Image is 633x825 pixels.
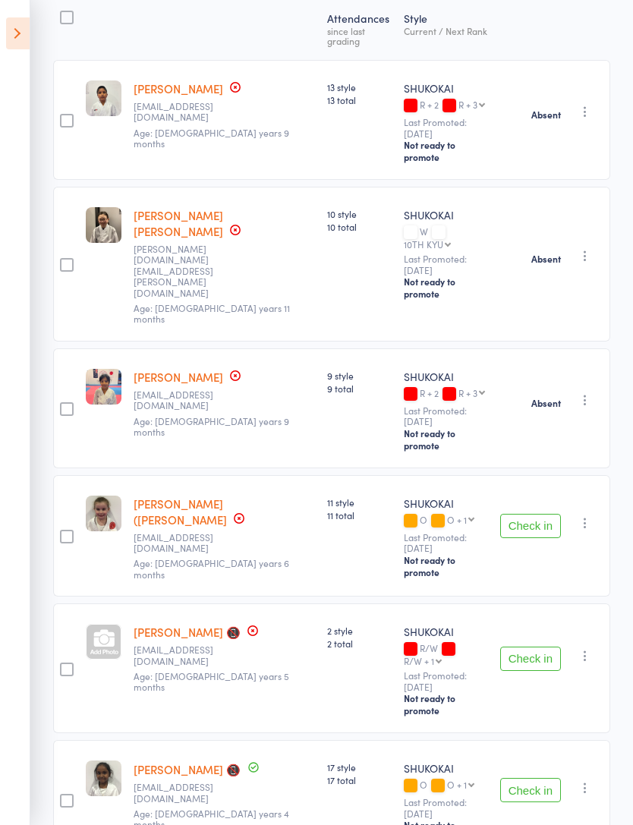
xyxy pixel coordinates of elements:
small: Bhavya3389@gmail.com [134,782,232,804]
div: R/W [404,643,488,666]
div: R + 2 [404,388,488,401]
div: R + 3 [458,99,477,109]
span: 2 total [327,637,392,650]
small: porty1980@bigpond.com [134,532,232,554]
img: image1752050053.png [86,207,121,243]
span: 13 style [327,80,392,93]
span: Age: [DEMOGRAPHIC_DATA] years 9 months [134,414,289,438]
div: Not ready to promote [404,139,488,163]
small: Last Promoted: [DATE] [404,670,488,692]
img: image1741241778.png [86,369,121,405]
strong: Absent [531,109,561,121]
small: geetabha@gmail.com [134,101,232,123]
span: 9 total [327,382,392,395]
img: image1728978932.png [86,80,121,116]
small: Last Promoted: [DATE] [404,532,488,554]
div: SHUKOKAI [404,496,488,511]
div: since last grading [327,26,392,46]
div: Style [398,3,494,53]
span: Age: [DEMOGRAPHIC_DATA] years 5 months [134,669,289,693]
button: Check in [500,778,561,802]
div: SHUKOKAI [404,207,488,222]
small: Last Promoted: [DATE] [404,253,488,276]
small: Last Promoted: [DATE] [404,405,488,427]
div: Not ready to promote [404,692,488,716]
span: Age: [DEMOGRAPHIC_DATA] years 9 months [134,126,289,150]
a: [PERSON_NAME] [134,369,223,385]
span: Age: [DEMOGRAPHIC_DATA] years 6 months [134,556,289,580]
a: [PERSON_NAME] 📵 [134,624,241,640]
div: SHUKOKAI [404,624,488,639]
div: R + 3 [458,388,477,398]
span: 9 style [327,369,392,382]
img: image1660723602.png [86,760,121,796]
a: [PERSON_NAME] 📵 [134,761,241,777]
div: Atten­dances [321,3,398,53]
div: W [404,226,488,249]
div: O [404,515,488,527]
img: image1679981759.png [86,496,121,531]
div: O + 1 [447,515,467,524]
div: SHUKOKAI [404,369,488,384]
small: Last Promoted: [DATE] [404,797,488,819]
div: R/W + 1 [404,656,434,666]
span: 17 style [327,760,392,773]
strong: Absent [531,253,561,265]
strong: Absent [531,397,561,409]
span: 11 total [327,509,392,521]
small: Last Promoted: [DATE] [404,117,488,139]
a: [PERSON_NAME] ([PERSON_NAME] [134,496,227,527]
div: O [404,779,488,792]
a: [PERSON_NAME] [PERSON_NAME] [134,207,223,239]
span: 11 style [327,496,392,509]
button: Check in [500,647,561,671]
div: Current / Next Rank [404,26,488,36]
small: abisekgaur2000@gmail.com [134,389,232,411]
div: R + 2 [404,99,488,112]
div: Not ready to promote [404,554,488,578]
div: 10TH KYU [404,239,443,249]
small: tsmyth@smythaudio.com [134,644,232,666]
span: Age: [DEMOGRAPHIC_DATA] years 11 months [134,301,290,325]
div: Not ready to promote [404,427,488,452]
small: Fernanda.kim@icloud.com [134,244,232,298]
div: SHUKOKAI [404,80,488,96]
div: Not ready to promote [404,276,488,300]
span: 2 style [327,624,392,637]
div: O + 1 [447,779,467,789]
span: 10 style [327,207,392,220]
span: 13 total [327,93,392,106]
button: Check in [500,514,561,538]
span: 10 total [327,220,392,233]
a: [PERSON_NAME] [134,80,223,96]
span: 17 total [327,773,392,786]
div: SHUKOKAI [404,760,488,776]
